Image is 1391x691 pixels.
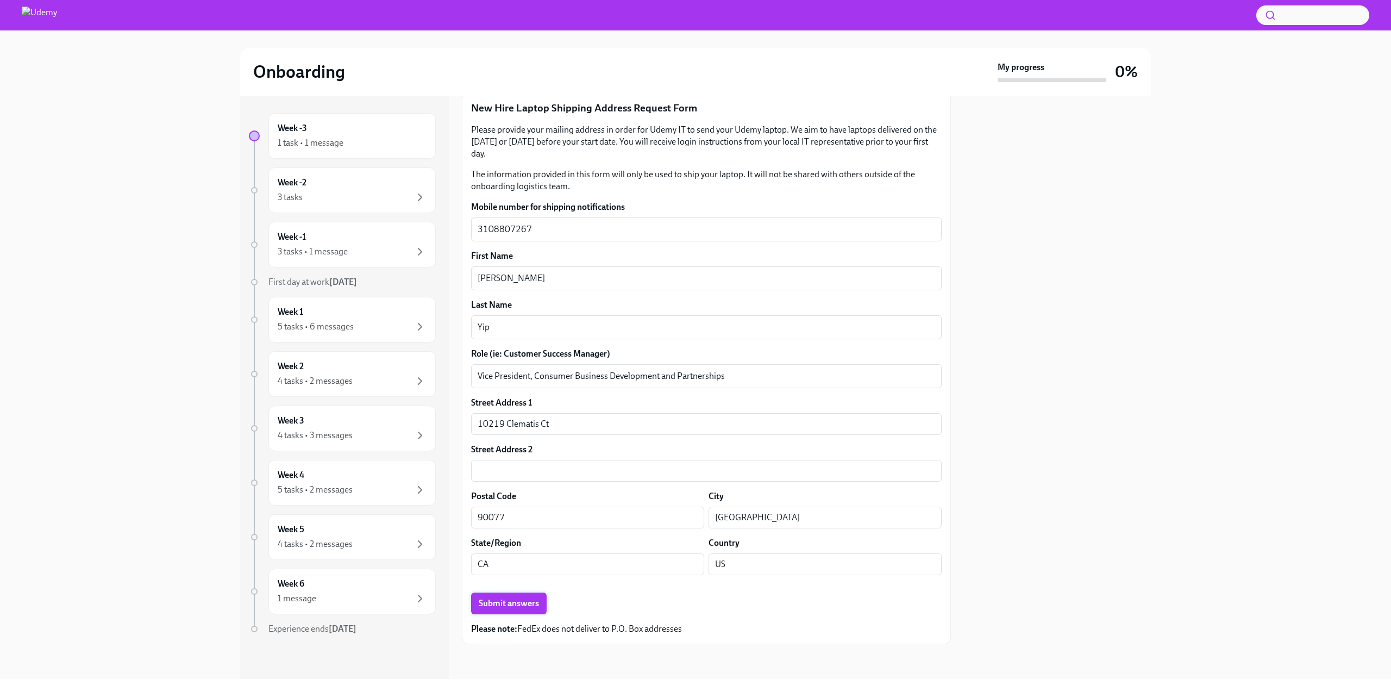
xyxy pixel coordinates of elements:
[278,469,304,481] h6: Week 4
[249,167,436,213] a: Week -23 tasks
[329,277,357,287] strong: [DATE]
[471,299,942,311] label: Last Name
[278,415,304,427] h6: Week 3
[471,201,942,213] label: Mobile number for shipping notifications
[278,231,306,243] h6: Week -1
[471,593,547,614] button: Submit answers
[249,297,436,343] a: Week 15 tasks • 6 messages
[471,623,942,635] p: FedEx does not deliver to P.O. Box addresses
[249,569,436,614] a: Week 61 message
[709,537,740,549] label: Country
[278,593,316,605] div: 1 message
[278,137,343,149] div: 1 task • 1 message
[278,538,353,550] div: 4 tasks • 2 messages
[278,578,304,590] h6: Week 6
[278,484,353,496] div: 5 tasks • 2 messages
[249,113,436,159] a: Week -31 task • 1 message
[268,624,356,634] span: Experience ends
[278,177,306,189] h6: Week -2
[249,460,436,506] a: Week 45 tasks • 2 messages
[471,624,517,634] strong: Please note:
[249,406,436,451] a: Week 34 tasks • 3 messages
[22,7,57,24] img: Udemy
[471,348,942,360] label: Role (ie: Customer Success Manager)
[471,101,942,115] p: New Hire Laptop Shipping Address Request Form
[249,222,436,267] a: Week -13 tasks • 1 message
[471,169,942,192] p: The information provided in this form will only be used to ship your laptop. It will not be share...
[278,191,303,203] div: 3 tasks
[479,598,539,609] span: Submit answers
[1115,62,1138,82] h3: 0%
[249,351,436,397] a: Week 24 tasks • 2 messages
[329,624,356,634] strong: [DATE]
[268,277,357,287] span: First day at work
[278,360,304,372] h6: Week 2
[278,524,304,536] h6: Week 5
[278,429,353,441] div: 4 tasks • 3 messages
[278,122,307,134] h6: Week -3
[249,276,436,288] a: First day at work[DATE]
[278,321,354,333] div: 5 tasks • 6 messages
[478,321,935,334] textarea: Yip
[253,61,345,83] h2: Onboarding
[249,514,436,560] a: Week 54 tasks • 2 messages
[471,250,942,262] label: First Name
[278,246,348,258] div: 3 tasks • 1 message
[478,223,935,236] textarea: 3108807267
[471,397,532,409] label: Street Address 1
[709,490,724,502] label: City
[278,375,353,387] div: 4 tasks • 2 messages
[471,124,942,160] p: Please provide your mailing address in order for Udemy IT to send your Udemy laptop. We aim to ha...
[278,306,303,318] h6: Week 1
[478,272,935,285] textarea: [PERSON_NAME]
[998,61,1044,73] strong: My progress
[478,370,935,383] textarea: Vice President, Consumer Business Development and Partnerships
[471,490,516,502] label: Postal Code
[471,537,521,549] label: State/Region
[471,444,532,456] label: Street Address 2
